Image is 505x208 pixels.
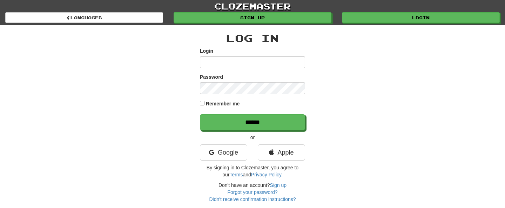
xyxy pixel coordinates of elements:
[200,47,213,54] label: Login
[342,12,500,23] a: Login
[270,182,287,188] a: Sign up
[251,172,281,177] a: Privacy Policy
[200,32,305,44] h2: Log In
[5,12,163,23] a: Languages
[229,172,243,177] a: Terms
[227,189,277,195] a: Forgot your password?
[174,12,331,23] a: Sign up
[209,196,296,202] a: Didn't receive confirmation instructions?
[258,144,305,161] a: Apple
[200,164,305,178] p: By signing in to Clozemaster, you agree to our and .
[200,182,305,203] div: Don't have an account?
[200,134,305,141] p: or
[200,144,247,161] a: Google
[206,100,240,107] label: Remember me
[200,73,223,80] label: Password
